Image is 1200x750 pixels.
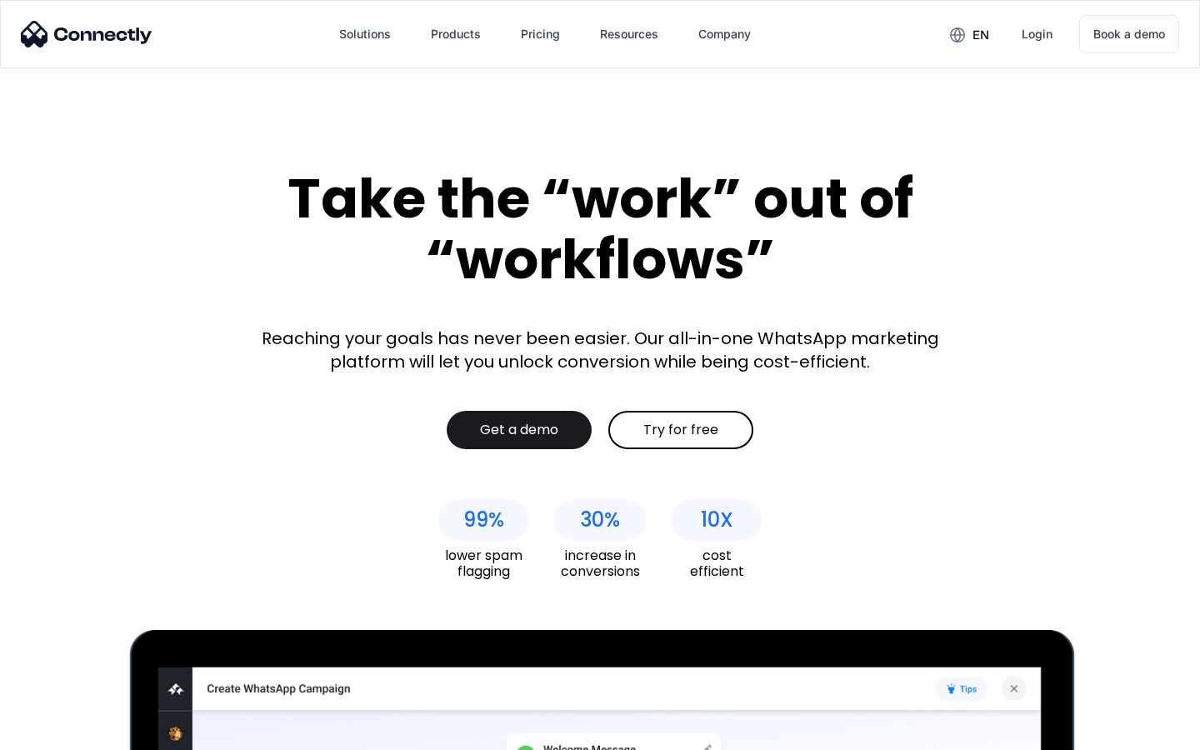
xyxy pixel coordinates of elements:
[608,411,753,449] a: Try for free
[671,547,762,579] div: cost efficient
[643,422,718,438] div: Try for free
[1008,14,1066,54] a: Login
[431,22,481,46] div: Products
[1022,22,1052,46] div: Login
[701,508,733,532] div: 10X
[17,721,100,744] aside: Language selected: English
[480,422,558,438] div: Get a demo
[437,547,529,579] div: lower spam flagging
[463,508,504,532] div: 99%
[447,411,592,449] a: Get a demo
[972,23,989,47] div: en
[33,721,100,744] ul: Language list
[521,22,560,46] div: Pricing
[1079,15,1179,53] a: Book a demo
[698,22,751,46] div: Company
[580,508,620,532] div: 30%
[507,14,573,54] a: Pricing
[339,22,391,46] div: Solutions
[600,22,658,46] div: Resources
[250,327,950,373] div: Reaching your goals has never been easier. Our all-in-one WhatsApp marketing platform will let yo...
[225,168,975,289] div: Take the “work” out of “workflows”
[21,21,152,47] img: Connectly Logo
[554,547,646,579] div: increase in conversions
